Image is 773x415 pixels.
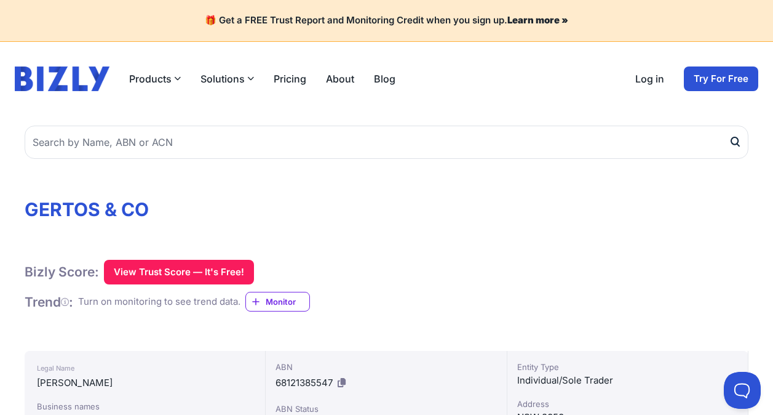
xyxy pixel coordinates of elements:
[266,296,309,308] span: Monitor
[326,71,354,86] a: About
[517,361,738,373] div: Entity Type
[245,292,310,312] a: Monitor
[25,126,748,159] input: Search by Name, ABN or ACN
[724,372,761,409] iframe: Toggle Customer Support
[25,264,99,280] h1: Bizly Score:
[25,198,748,220] h1: GERTOS & CO
[517,398,738,410] div: Address
[274,71,306,86] a: Pricing
[104,260,254,284] button: View Trust Score — It's Free!
[78,295,240,309] div: Turn on monitoring to see trend data.
[129,71,181,86] button: Products
[25,294,73,310] h1: Trend :
[200,71,254,86] button: Solutions
[37,361,253,376] div: Legal Name
[37,376,253,390] div: [PERSON_NAME]
[37,400,253,413] div: Business names
[276,377,333,389] span: 68121385547
[276,403,496,415] div: ABN Status
[374,71,395,86] a: Blog
[15,15,758,26] h4: 🎁 Get a FREE Trust Report and Monitoring Credit when you sign up.
[684,66,758,91] a: Try For Free
[635,71,664,86] a: Log in
[517,373,738,388] div: Individual/Sole Trader
[507,14,568,26] a: Learn more »
[276,361,496,373] div: ABN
